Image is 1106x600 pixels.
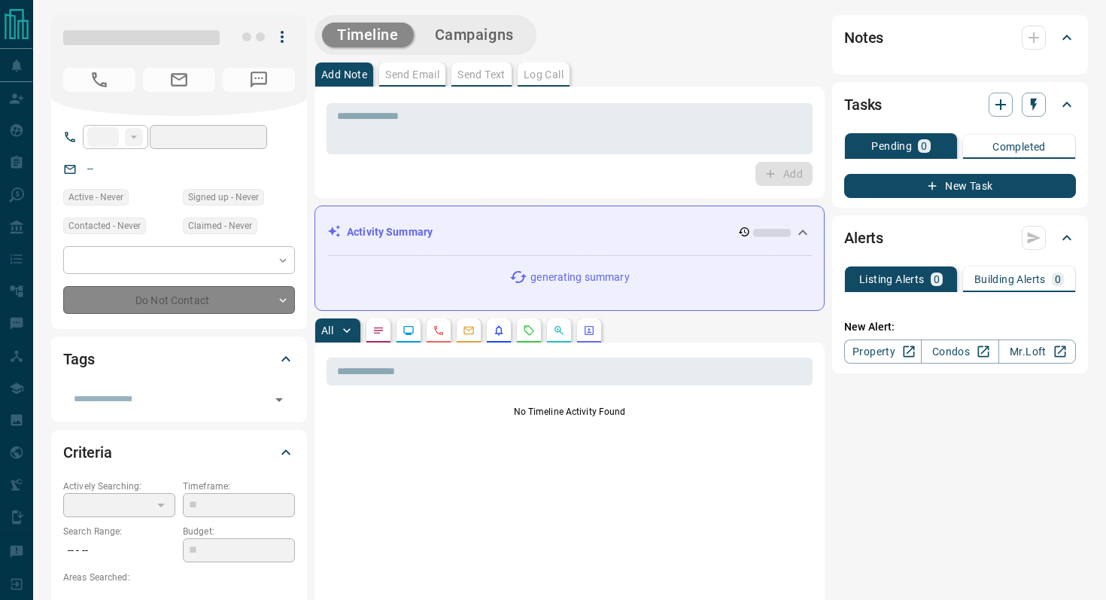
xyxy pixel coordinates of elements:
p: -- - -- [63,538,175,563]
button: New Task [844,174,1076,198]
svg: Opportunities [553,324,565,337]
a: Condos [921,340,998,364]
p: Completed [992,142,1046,152]
div: Criteria [63,434,295,471]
p: Budget: [183,525,295,538]
svg: Emails [463,324,475,337]
span: No Number [63,68,135,92]
span: Claimed - Never [188,218,252,233]
a: Property [844,340,922,364]
p: No Timeline Activity Found [327,405,813,419]
p: Building Alerts [974,274,1046,285]
p: Search Range: [63,525,175,538]
h2: Alerts [844,226,883,250]
svg: Lead Browsing Activity [403,324,415,337]
svg: Calls [433,324,445,337]
div: Do Not Contact [63,286,295,314]
h2: Tags [63,347,94,371]
svg: Requests [523,324,535,337]
button: Open [269,389,290,410]
svg: Notes [372,324,384,337]
p: Areas Searched: [63,571,295,584]
h2: Notes [844,26,883,50]
button: Timeline [322,23,414,47]
span: Active - Never [68,190,123,205]
div: Notes [844,20,1076,56]
span: Contacted - Never [68,218,141,233]
button: Campaigns [420,23,529,47]
p: Timeframe: [183,480,295,493]
p: generating summary [530,270,629,285]
div: Activity Summary [327,218,812,246]
p: Actively Searching: [63,480,175,493]
div: Tags [63,341,295,377]
a: -- [87,163,93,175]
p: 0 [1055,274,1061,285]
p: New Alert: [844,319,1076,335]
span: No Number [223,68,295,92]
span: No Email [143,68,215,92]
h2: Criteria [63,440,112,464]
h2: Tasks [844,93,882,117]
p: 0 [934,274,940,285]
div: Alerts [844,220,1076,256]
svg: Agent Actions [583,324,595,337]
a: Mr.Loft [998,340,1076,364]
p: 0 [921,141,927,151]
p: Pending [871,141,912,151]
p: Listing Alerts [859,274,925,285]
svg: Listing Alerts [493,324,505,337]
p: Add Note [321,69,367,80]
div: Tasks [844,87,1076,123]
p: All [321,325,333,336]
span: Signed up - Never [188,190,259,205]
p: Activity Summary [347,224,433,240]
